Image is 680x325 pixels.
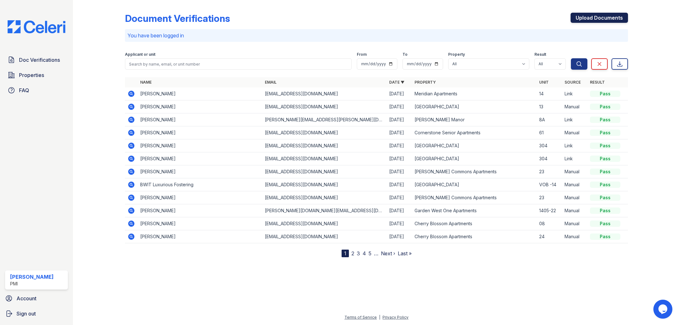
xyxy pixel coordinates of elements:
a: Last » [398,250,412,257]
td: Link [562,87,587,100]
td: [PERSON_NAME] [138,217,262,230]
div: Pass [590,117,620,123]
img: CE_Logo_Blue-a8612792a0a2168367f1c8372b55b34899dd931a85d93a1a3d3e32e68fde9ad4.png [3,20,70,33]
td: [DATE] [387,100,412,113]
div: PMI [10,281,54,287]
td: [PERSON_NAME][DOMAIN_NAME][EMAIL_ADDRESS][DOMAIN_NAME] [262,204,387,217]
td: Manual [562,178,587,191]
td: [DATE] [387,113,412,126]
label: Applicant or unit [125,52,155,57]
a: Result [590,80,605,85]
td: 13 [537,100,562,113]
a: 2 [351,250,354,257]
div: Pass [590,233,620,240]
td: 304 [537,152,562,165]
td: [PERSON_NAME] [138,87,262,100]
td: Meridian Apartments [412,87,537,100]
td: [EMAIL_ADDRESS][DOMAIN_NAME] [262,139,387,152]
a: Account [3,292,70,305]
td: Manual [562,126,587,139]
td: 8A [537,113,562,126]
span: Sign out [16,310,36,317]
p: You have been logged in [128,32,625,39]
td: Cherry Blossom Apartments [412,217,537,230]
td: Link [562,113,587,126]
a: Unit [539,80,549,85]
td: [PERSON_NAME] [138,139,262,152]
td: [DATE] [387,87,412,100]
div: Pass [590,104,620,110]
input: Search by name, email, or unit number [125,58,352,70]
label: Result [534,52,546,57]
div: Pass [590,156,620,162]
a: Name [140,80,152,85]
td: [DATE] [387,204,412,217]
div: | [379,315,380,320]
td: BWIT Luxurious Fostering [138,178,262,191]
a: Source [565,80,581,85]
td: 304 [537,139,562,152]
a: Property [415,80,436,85]
td: 14 [537,87,562,100]
div: [PERSON_NAME] [10,273,54,281]
td: [DATE] [387,165,412,178]
td: Manual [562,165,587,178]
span: Doc Verifications [19,56,60,64]
td: [PERSON_NAME] [138,191,262,204]
span: … [374,250,378,257]
a: 5 [369,250,371,257]
td: 24 [537,230,562,243]
a: 3 [357,250,360,257]
td: Cherry Blossom Apartments [412,230,537,243]
td: [EMAIL_ADDRESS][DOMAIN_NAME] [262,126,387,139]
td: [PERSON_NAME] [138,113,262,126]
td: [GEOGRAPHIC_DATA] [412,139,537,152]
td: [DATE] [387,230,412,243]
td: 61 [537,126,562,139]
td: [PERSON_NAME] [138,230,262,243]
iframe: chat widget [653,300,674,319]
div: Pass [590,91,620,97]
td: [EMAIL_ADDRESS][DOMAIN_NAME] [262,165,387,178]
td: [EMAIL_ADDRESS][DOMAIN_NAME] [262,87,387,100]
a: Date ▼ [389,80,404,85]
td: Manual [562,191,587,204]
td: [GEOGRAPHIC_DATA] [412,178,537,191]
label: To [402,52,408,57]
a: 4 [363,250,366,257]
td: [DATE] [387,152,412,165]
td: 23 [537,191,562,204]
td: [DATE] [387,191,412,204]
a: Properties [5,69,68,81]
a: FAQ [5,84,68,97]
td: [EMAIL_ADDRESS][DOMAIN_NAME] [262,100,387,113]
td: [EMAIL_ADDRESS][DOMAIN_NAME] [262,217,387,230]
span: Properties [19,71,44,79]
td: [DATE] [387,217,412,230]
td: [EMAIL_ADDRESS][DOMAIN_NAME] [262,178,387,191]
a: Next › [381,250,395,257]
td: Garden West One Apartments [412,204,537,217]
td: [PERSON_NAME] [138,100,262,113]
a: Email [265,80,277,85]
td: [EMAIL_ADDRESS][DOMAIN_NAME] [262,191,387,204]
td: 23 [537,165,562,178]
a: Sign out [3,307,70,320]
td: [PERSON_NAME] Commons Apartments [412,165,537,178]
td: [EMAIL_ADDRESS][DOMAIN_NAME] [262,152,387,165]
td: [EMAIL_ADDRESS][DOMAIN_NAME] [262,230,387,243]
div: 1 [342,250,349,257]
a: Doc Verifications [5,54,68,66]
div: Pass [590,130,620,136]
td: [GEOGRAPHIC_DATA] [412,152,537,165]
div: Pass [590,220,620,227]
td: [PERSON_NAME] [138,165,262,178]
td: [PERSON_NAME] [138,126,262,139]
div: Pass [590,182,620,188]
td: [PERSON_NAME] Commons Apartments [412,191,537,204]
div: Document Verifications [125,13,230,24]
td: 1405-22 [537,204,562,217]
div: Pass [590,207,620,214]
td: VOB -14 [537,178,562,191]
